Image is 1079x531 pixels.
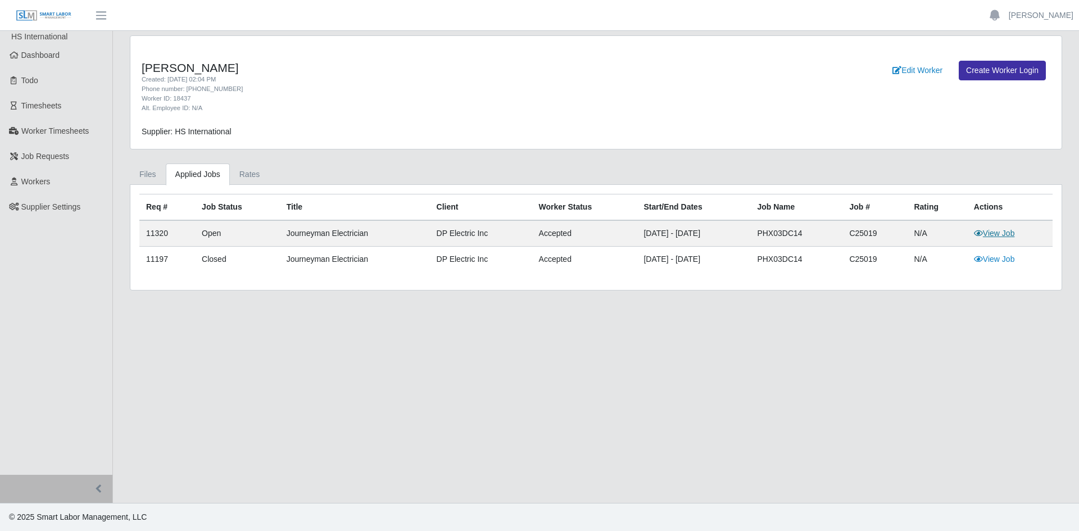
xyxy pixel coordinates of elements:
div: Worker ID: 18437 [142,94,665,103]
td: accepted [532,220,637,247]
td: Closed [195,247,280,273]
a: [PERSON_NAME] [1009,10,1073,21]
td: [DATE] - [DATE] [637,247,750,273]
span: Dashboard [21,51,60,60]
div: Created: [DATE] 02:04 PM [142,75,665,84]
td: Journeyman Electrician [280,220,430,247]
th: Req # [139,194,195,221]
h4: [PERSON_NAME] [142,61,665,75]
td: Journeyman Electrician [280,247,430,273]
div: Alt. Employee ID: N/A [142,103,665,113]
td: PHX03DC14 [750,220,842,247]
a: Rates [230,164,270,185]
span: Workers [21,177,51,186]
td: 11320 [139,220,195,247]
td: N/A [907,247,967,273]
td: C25019 [842,220,907,247]
th: Client [430,194,532,221]
td: DP Electric Inc [430,247,532,273]
th: Job Name [750,194,842,221]
th: Job # [842,194,907,221]
span: © 2025 Smart Labor Management, LLC [9,512,147,521]
img: SLM Logo [16,10,72,22]
td: [DATE] - [DATE] [637,220,750,247]
td: PHX03DC14 [750,247,842,273]
span: Todo [21,76,38,85]
th: Actions [967,194,1053,221]
td: DP Electric Inc [430,220,532,247]
div: Phone number: [PHONE_NUMBER] [142,84,665,94]
a: Edit Worker [885,61,950,80]
th: Job Status [195,194,280,221]
th: Worker Status [532,194,637,221]
a: View Job [974,255,1015,264]
th: Start/End Dates [637,194,750,221]
td: N/A [907,220,967,247]
a: Applied Jobs [166,164,230,185]
th: Title [280,194,430,221]
span: Worker Timesheets [21,126,89,135]
td: Open [195,220,280,247]
td: C25019 [842,247,907,273]
a: View Job [974,229,1015,238]
td: 11197 [139,247,195,273]
a: Create Worker Login [959,61,1046,80]
span: Timesheets [21,101,62,110]
td: accepted [532,247,637,273]
a: Files [130,164,166,185]
span: Supplier Settings [21,202,81,211]
span: HS International [11,32,67,41]
span: Job Requests [21,152,70,161]
span: Supplier: HS International [142,127,232,136]
th: Rating [907,194,967,221]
